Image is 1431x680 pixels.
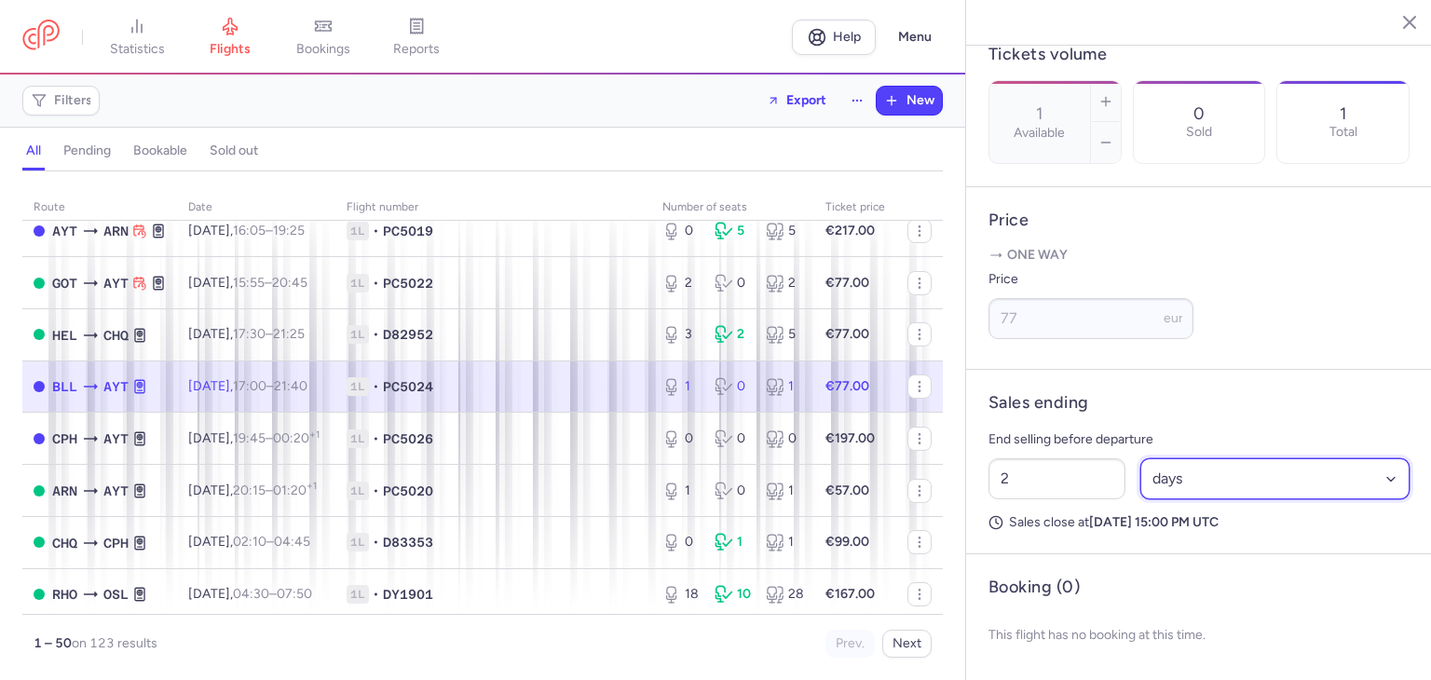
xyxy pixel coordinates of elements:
[103,325,129,346] span: CHQ
[52,584,77,605] span: RHO
[22,20,60,54] a: CitizenPlane red outlined logo
[277,586,312,602] time: 07:50
[766,274,803,292] div: 2
[233,534,266,550] time: 02:10
[383,533,433,551] span: D83353
[383,222,433,240] span: PC5019
[715,325,752,344] div: 2
[233,534,310,550] span: –
[373,482,379,500] span: •
[1089,514,1219,530] strong: [DATE] 15:00 PM UTC
[188,483,317,498] span: [DATE],
[52,481,77,501] span: ARN
[715,482,752,500] div: 0
[296,41,350,58] span: bookings
[233,326,266,342] time: 17:30
[54,93,92,108] span: Filters
[715,377,752,396] div: 0
[273,430,320,446] time: 00:20
[233,586,269,602] time: 04:30
[715,429,752,448] div: 0
[370,17,463,58] a: reports
[52,533,77,553] span: CHQ
[188,326,305,342] span: [DATE],
[34,635,72,651] strong: 1 – 50
[383,377,433,396] span: PC5024
[277,17,370,58] a: bookings
[825,483,869,498] strong: €57.00
[373,222,379,240] span: •
[52,376,77,397] span: BLL
[662,585,700,604] div: 18
[825,534,869,550] strong: €99.00
[662,482,700,500] div: 1
[662,274,700,292] div: 2
[373,585,379,604] span: •
[662,533,700,551] div: 0
[1186,125,1212,140] p: Sold
[988,268,1193,291] label: Price
[274,378,307,394] time: 21:40
[347,429,369,448] span: 1L
[383,325,433,344] span: D82952
[188,586,312,602] span: [DATE],
[825,586,875,602] strong: €167.00
[274,534,310,550] time: 04:45
[233,378,266,394] time: 17:00
[309,428,320,441] sup: +1
[766,585,803,604] div: 28
[373,377,379,396] span: •
[393,41,440,58] span: reports
[188,430,320,446] span: [DATE],
[906,93,934,108] span: New
[210,41,251,58] span: flights
[1014,126,1065,141] label: Available
[383,274,433,292] span: PC5022
[1340,104,1346,123] p: 1
[133,143,187,159] h4: bookable
[814,194,896,222] th: Ticket price
[766,222,803,240] div: 5
[103,273,129,293] span: AYT
[103,376,129,397] span: AYT
[988,210,1410,231] h4: Price
[233,223,266,238] time: 16:05
[22,194,177,222] th: route
[103,481,129,501] span: AYT
[766,482,803,500] div: 1
[766,377,803,396] div: 1
[188,534,310,550] span: [DATE],
[988,458,1125,499] input: ##
[52,428,77,449] span: CPH
[825,430,875,446] strong: €197.00
[988,246,1410,265] p: One way
[651,194,814,222] th: number of seats
[273,223,305,238] time: 19:25
[662,222,700,240] div: 0
[233,326,305,342] span: –
[766,325,803,344] div: 5
[347,222,369,240] span: 1L
[52,325,77,346] span: HEL
[52,273,77,293] span: GOT
[177,194,335,222] th: date
[34,278,45,289] span: OPEN
[825,223,875,238] strong: €217.00
[347,482,369,500] span: 1L
[233,378,307,394] span: –
[188,378,307,394] span: [DATE],
[383,585,433,604] span: DY1901
[26,143,41,159] h4: all
[825,378,869,394] strong: €77.00
[988,44,1410,65] h4: Tickets volume
[833,30,861,44] span: Help
[766,429,803,448] div: 0
[1329,125,1357,140] p: Total
[662,377,700,396] div: 1
[825,630,875,658] button: Prev.
[662,429,700,448] div: 0
[988,298,1193,339] input: ---
[233,483,317,498] span: –
[63,143,111,159] h4: pending
[792,20,876,55] a: Help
